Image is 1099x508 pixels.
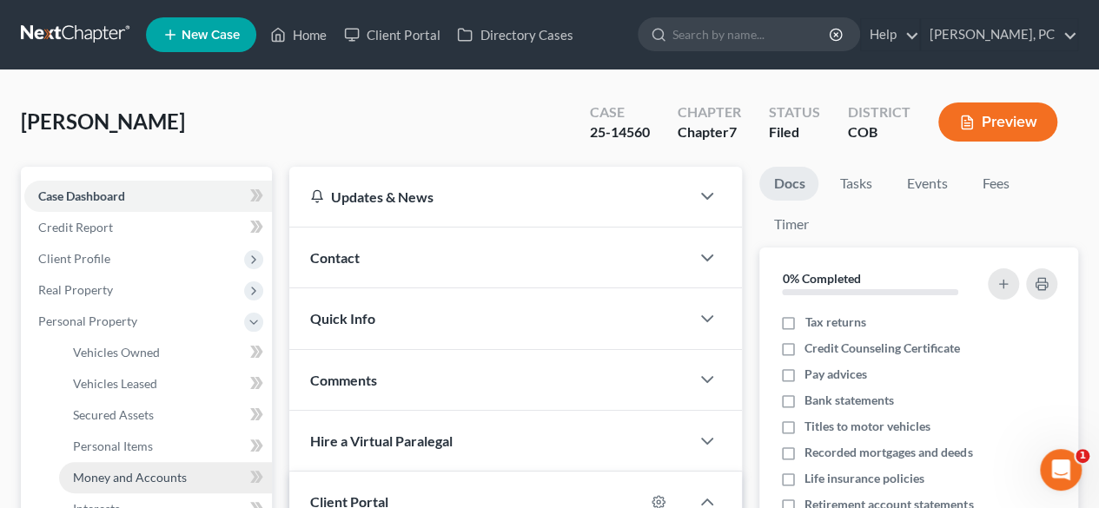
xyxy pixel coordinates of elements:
[38,282,113,297] span: Real Property
[73,407,154,422] span: Secured Assets
[769,122,820,142] div: Filed
[861,19,919,50] a: Help
[59,462,272,493] a: Money and Accounts
[848,122,910,142] div: COB
[759,208,822,241] a: Timer
[310,188,669,206] div: Updates & News
[729,123,737,140] span: 7
[678,102,741,122] div: Chapter
[182,29,240,42] span: New Case
[59,368,272,399] a: Vehicles Leased
[310,310,375,327] span: Quick Info
[59,337,272,368] a: Vehicles Owned
[672,18,831,50] input: Search by name...
[73,470,187,485] span: Money and Accounts
[24,212,272,243] a: Credit Report
[38,220,113,234] span: Credit Report
[769,102,820,122] div: Status
[335,19,448,50] a: Client Portal
[590,102,650,122] div: Case
[921,19,1077,50] a: [PERSON_NAME], PC
[590,122,650,142] div: 25-14560
[804,392,894,409] span: Bank statements
[59,399,272,431] a: Secured Assets
[310,432,453,449] span: Hire a Virtual Paralegal
[892,167,961,201] a: Events
[759,167,818,201] a: Docs
[1076,449,1089,463] span: 1
[38,188,125,203] span: Case Dashboard
[938,102,1057,142] button: Preview
[804,444,972,461] span: Recorded mortgages and deeds
[262,19,335,50] a: Home
[448,19,581,50] a: Directory Cases
[678,122,741,142] div: Chapter
[825,167,885,201] a: Tasks
[1040,449,1082,491] iframe: Intercom live chat
[21,109,185,134] span: [PERSON_NAME]
[968,167,1023,201] a: Fees
[804,470,924,487] span: Life insurance policies
[848,102,910,122] div: District
[310,249,360,266] span: Contact
[24,181,272,212] a: Case Dashboard
[804,418,930,435] span: Titles to motor vehicles
[804,366,867,383] span: Pay advices
[59,431,272,462] a: Personal Items
[38,251,110,266] span: Client Profile
[804,340,960,357] span: Credit Counseling Certificate
[73,439,153,453] span: Personal Items
[804,313,865,331] span: Tax returns
[73,345,160,360] span: Vehicles Owned
[782,271,860,286] strong: 0% Completed
[73,376,157,391] span: Vehicles Leased
[310,372,377,388] span: Comments
[38,313,137,328] span: Personal Property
